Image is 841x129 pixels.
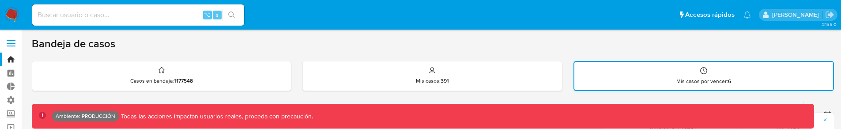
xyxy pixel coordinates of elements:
[825,10,834,19] a: Salir
[223,9,241,21] button: search-icon
[216,11,219,19] span: s
[685,10,735,19] span: Accesos rápidos
[204,11,211,19] span: ⌥
[32,9,244,21] input: Buscar usuario o caso...
[56,114,115,118] p: Ambiente: PRODUCCIÓN
[119,112,313,121] p: Todas las acciones impactan usuarios reales, proceda con precaución.
[743,11,751,19] a: Notificaciones
[772,11,822,19] p: omar.guzman@mercadolibre.com.co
